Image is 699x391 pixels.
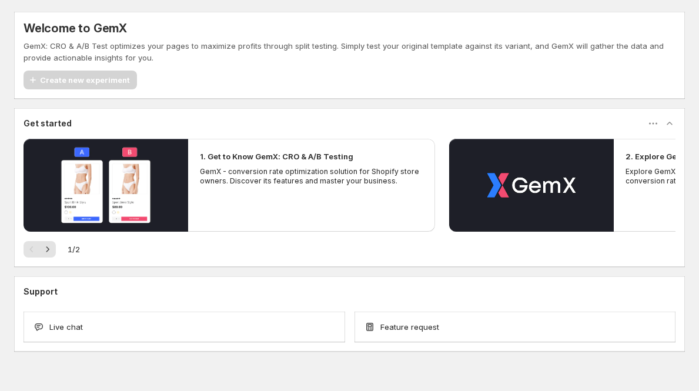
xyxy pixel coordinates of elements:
[24,21,127,35] h5: Welcome to GemX
[68,243,80,255] span: 1 / 2
[49,321,83,333] span: Live chat
[380,321,439,333] span: Feature request
[24,40,675,64] p: GemX: CRO & A/B Test optimizes your pages to maximize profits through split testing. Simply test ...
[200,167,423,186] p: GemX - conversion rate optimization solution for Shopify store owners. Discover its features and ...
[39,241,56,258] button: Next
[200,151,353,162] h2: 1. Get to Know GemX: CRO & A/B Testing
[24,139,188,232] button: Play video
[24,286,58,298] h3: Support
[24,241,56,258] nav: Pagination
[449,139,614,232] button: Play video
[24,118,72,129] h3: Get started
